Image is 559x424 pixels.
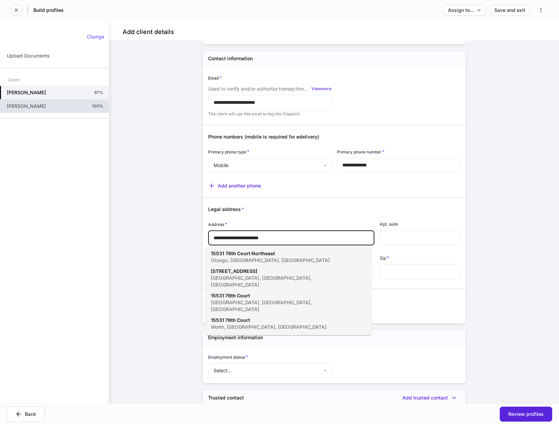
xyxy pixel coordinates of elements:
[490,5,530,16] button: Save and exit
[211,275,351,288] div: [GEOGRAPHIC_DATA], [GEOGRAPHIC_DATA], [GEOGRAPHIC_DATA]
[211,317,250,323] span: 15531 76th Court
[226,250,275,256] span: 76th Court Northeast
[87,34,104,39] div: Change
[211,268,257,274] span: [STREET_ADDRESS]
[208,334,263,341] h5: Employment information
[7,52,49,59] p: Upload Documents
[380,255,389,261] h6: Zip
[380,221,398,227] h6: Apt, suite
[203,198,460,213] div: Legal address
[211,324,351,330] div: Worth, [GEOGRAPHIC_DATA], [GEOGRAPHIC_DATA]
[208,363,331,378] div: Select...
[208,354,248,360] h6: Employment status
[311,87,331,91] div: View more
[82,31,109,42] button: Change
[211,250,224,256] span: 15531
[208,55,253,62] h5: Contact information
[211,293,250,298] span: 15531 76th Court
[500,407,552,422] button: Review profiles
[402,394,460,401] button: Add trusted contact
[7,89,46,96] h5: [PERSON_NAME]
[208,221,227,228] h6: Address
[337,148,385,155] h6: Primary phone number
[92,103,103,109] p: 100%
[311,85,331,92] button: Viewmore
[94,90,103,95] p: 67%
[208,111,331,117] p: The client will use this email to log into Dispatch.
[203,125,460,140] div: Phone numbers (mobile is required for edelivery)
[208,182,261,189] button: Add another phone
[208,158,331,173] div: Mobile
[448,8,481,13] div: Assign to...
[208,148,249,155] h6: Primary phone type
[208,85,310,92] p: Used to verify and/or authorize transactions for electronic delivery.
[208,75,331,81] div: Email
[494,8,525,13] div: Save and exit
[508,412,544,417] div: Review profiles
[211,299,351,313] div: [GEOGRAPHIC_DATA], [GEOGRAPHIC_DATA], [GEOGRAPHIC_DATA]
[211,257,351,264] div: Otsego, [GEOGRAPHIC_DATA], [GEOGRAPHIC_DATA]
[208,394,244,401] h5: Trusted contact
[7,406,45,422] button: Back
[8,74,19,86] div: Client
[444,5,486,16] button: Assign to...
[203,289,460,304] div: Mailing address (if different)
[33,7,64,14] h5: Build profiles
[123,28,174,36] h4: Add client details
[15,411,36,418] div: Back
[7,103,46,110] p: [PERSON_NAME]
